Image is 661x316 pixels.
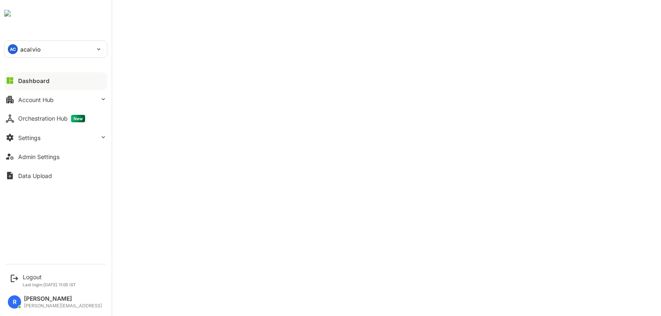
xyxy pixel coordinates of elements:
div: [PERSON_NAME][EMAIL_ADDRESS] [24,303,102,309]
button: Data Upload [4,167,107,184]
div: Logout [23,273,76,280]
div: Dashboard [18,77,50,84]
p: acalvio [20,45,40,54]
div: Settings [18,134,40,141]
button: Account Hub [4,91,107,108]
div: AC [8,44,18,54]
span: New [71,115,85,122]
img: undefinedjpg [4,10,11,17]
button: Admin Settings [4,148,107,165]
div: Account Hub [18,96,54,103]
button: Settings [4,129,107,146]
div: R [8,295,21,309]
button: Orchestration HubNew [4,110,107,127]
div: Orchestration Hub [18,115,85,122]
div: [PERSON_NAME] [24,295,102,302]
div: Data Upload [18,172,52,179]
div: ACacalvio [5,41,107,57]
div: Admin Settings [18,153,59,160]
p: Last login: [DATE] 11:05 IST [23,282,76,287]
button: Dashboard [4,72,107,89]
